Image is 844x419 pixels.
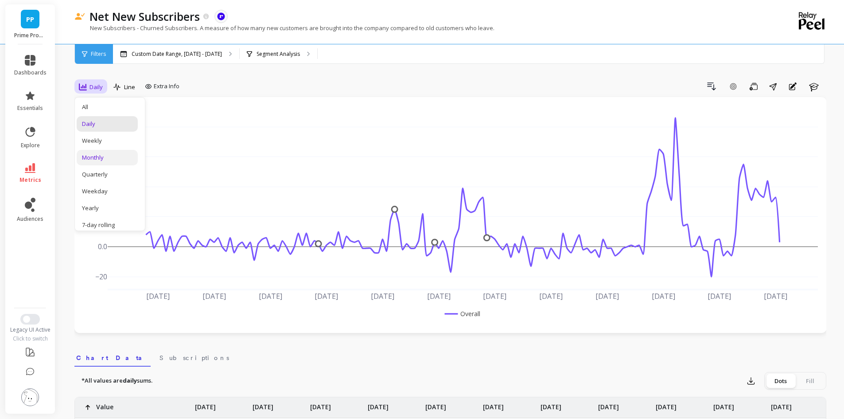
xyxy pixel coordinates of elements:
[123,376,137,384] strong: daily
[82,137,132,145] div: Weekly
[91,51,106,58] span: Filters
[96,397,113,411] p: Value
[19,176,41,184] span: metrics
[795,374,825,388] div: Fill
[124,83,135,91] span: Line
[82,376,152,385] p: *All values are sums.
[76,353,149,362] span: Chart Data
[253,397,273,411] p: [DATE]
[154,82,179,91] span: Extra Info
[217,12,225,20] img: api.recharge.svg
[713,397,734,411] p: [DATE]
[159,353,229,362] span: Subscriptions
[195,397,216,411] p: [DATE]
[132,51,222,58] p: Custom Date Range, [DATE] - [DATE]
[82,120,132,128] div: Daily
[82,153,132,162] div: Monthly
[17,105,43,112] span: essentials
[82,170,132,179] div: Quarterly
[771,397,792,411] p: [DATE]
[368,397,389,411] p: [DATE]
[17,215,43,223] span: audiences
[5,326,55,333] div: Legacy UI Active
[14,69,47,76] span: dashboards
[598,397,619,411] p: [DATE]
[425,397,446,411] p: [DATE]
[21,388,39,406] img: profile picture
[14,32,47,39] p: Prime Prometics™
[20,314,40,325] button: Switch to New UI
[74,13,85,20] img: header icon
[310,397,331,411] p: [DATE]
[89,83,103,91] span: Daily
[82,187,132,196] div: Weekday
[74,24,494,32] p: New Subscribers - Churned Subscribers. A measure of how many new customers are brought into the c...
[541,397,561,411] p: [DATE]
[82,103,132,111] div: All
[257,51,300,58] p: Segment Analysis
[766,374,795,388] div: Dots
[74,346,826,367] nav: Tabs
[5,335,55,342] div: Click to switch
[656,397,677,411] p: [DATE]
[26,14,34,24] span: PP
[82,221,132,229] div: 7-day rolling
[89,9,200,24] p: Net New Subscribers
[82,204,132,212] div: Yearly
[483,397,504,411] p: [DATE]
[21,142,40,149] span: explore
